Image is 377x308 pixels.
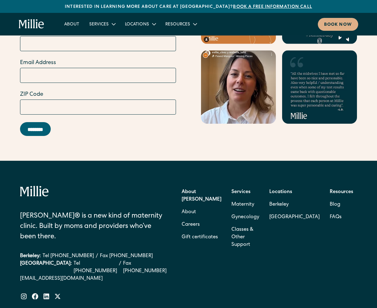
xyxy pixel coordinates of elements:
[269,198,320,211] a: Berkeley
[182,231,218,244] a: Gift certificates
[324,22,352,28] div: Book now
[84,19,120,29] div: Services
[20,260,72,275] div: [GEOGRAPHIC_DATA]:
[125,21,149,28] div: Locations
[160,19,201,29] div: Resources
[231,198,254,211] a: Maternity
[20,211,167,242] div: [PERSON_NAME]® is a new kind of maternity clinic. Built by moms and providers who’ve been there.
[330,198,340,211] a: Blog
[330,190,353,195] strong: Resources
[182,206,196,219] a: About
[231,211,259,224] a: Gynecology
[20,275,167,283] a: [EMAIL_ADDRESS][DOMAIN_NAME]
[20,59,176,67] label: Email Address
[20,90,176,99] label: ZIP Code
[231,224,259,251] a: Classes & Other Support
[231,190,250,195] strong: Services
[89,21,109,28] div: Services
[43,252,94,260] a: Tel [PHONE_NUMBER]
[119,260,121,275] div: /
[269,190,292,195] strong: Locations
[59,19,84,29] a: About
[120,19,160,29] div: Locations
[74,260,117,275] a: Tel [PHONE_NUMBER]
[182,219,200,231] a: Careers
[318,18,358,31] a: Book now
[20,252,41,260] div: Berkeley:
[123,260,167,275] a: Fax [PHONE_NUMBER]
[233,5,312,9] a: Book a free information call
[100,252,153,260] a: Fax [PHONE_NUMBER]
[96,252,98,260] div: /
[19,19,44,29] a: home
[182,190,221,202] strong: About [PERSON_NAME]
[165,21,190,28] div: Resources
[330,211,342,224] a: FAQs
[269,211,320,224] a: [GEOGRAPHIC_DATA]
